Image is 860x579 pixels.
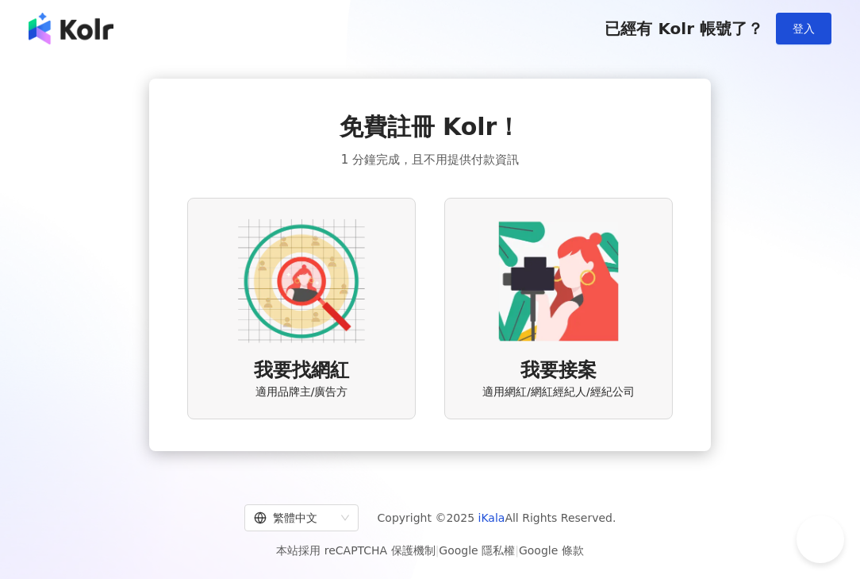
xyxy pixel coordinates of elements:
img: logo [29,13,113,44]
div: 繁體中文 [254,505,335,531]
span: 登入 [793,22,815,35]
iframe: Help Scout Beacon - Open [797,515,844,563]
span: 我要接案 [520,357,597,384]
span: 1 分鐘完成，且不用提供付款資訊 [341,150,519,169]
span: 適用網紅/網紅經紀人/經紀公司 [482,384,634,400]
span: Copyright © 2025 All Rights Reserved. [378,508,616,527]
span: 已經有 Kolr 帳號了？ [605,19,763,38]
a: Google 條款 [519,544,584,557]
a: Google 隱私權 [439,544,515,557]
span: 我要找網紅 [254,357,349,384]
img: AD identity option [238,218,365,345]
img: KOL identity option [495,218,622,345]
a: iKala [478,511,505,524]
button: 登入 [776,13,831,44]
span: | [436,544,440,557]
span: 免費註冊 Kolr！ [340,110,521,144]
span: | [515,544,519,557]
span: 本站採用 reCAPTCHA 保護機制 [276,541,583,560]
span: 適用品牌主/廣告方 [255,384,348,400]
